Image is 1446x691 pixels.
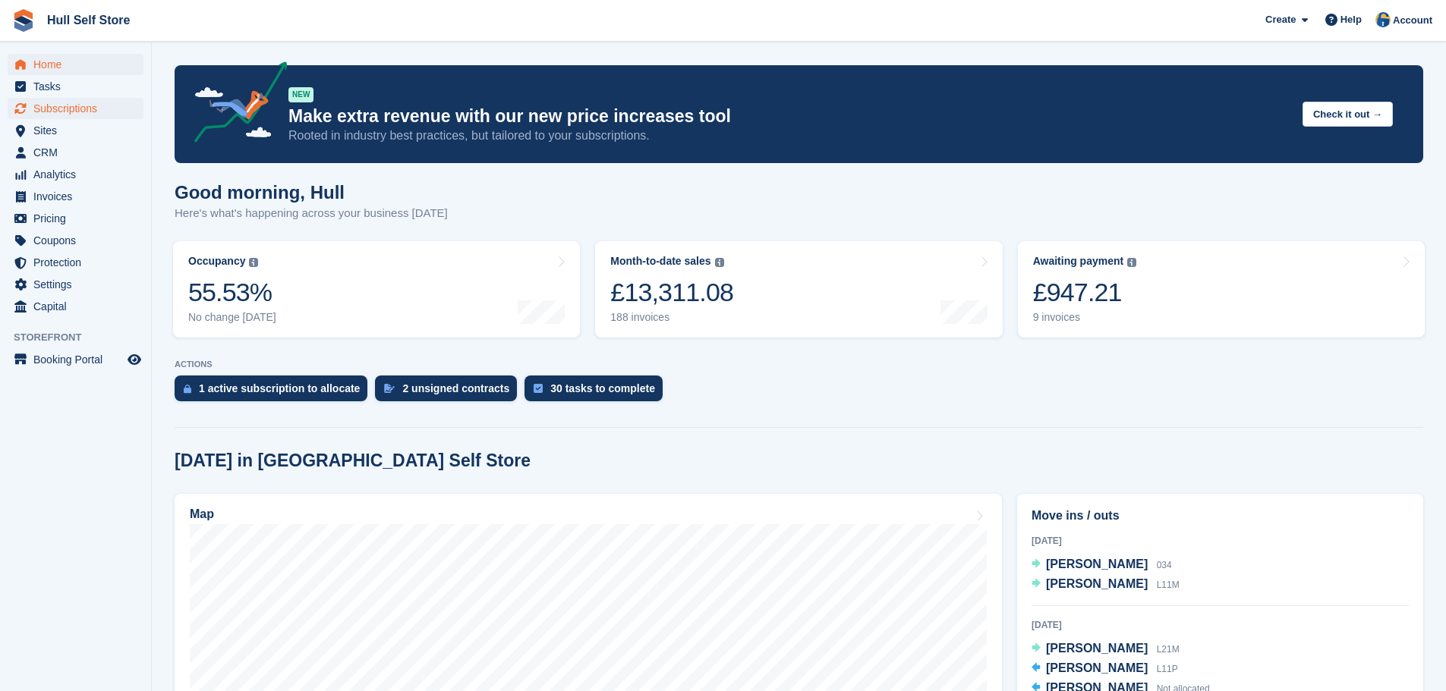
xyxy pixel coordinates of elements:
div: Occupancy [188,255,245,268]
span: Invoices [33,186,124,207]
div: No change [DATE] [188,311,276,324]
span: L11P [1157,664,1178,674]
span: Account [1393,13,1432,28]
div: NEW [288,87,313,102]
span: [PERSON_NAME] [1046,558,1148,570]
img: stora-icon-8386f47178a22dfd0bd8f6a31ec36ba5ce8667c1dd55bd0f319d3a0aa187defe.svg [12,9,35,32]
img: Hull Self Store [1375,12,1391,27]
h2: Map [190,507,214,521]
a: [PERSON_NAME] L21M [1032,639,1180,659]
span: Tasks [33,76,124,97]
div: [DATE] [1032,534,1409,548]
img: price-adjustments-announcement-icon-8257ccfd72463d97f412b2fc003d46551f7dbcb40ab6d574587a9cd5c0d94... [181,61,288,148]
span: L11M [1157,579,1180,590]
p: Rooted in industry best practices, but tailored to your subscriptions. [288,127,1290,144]
a: Preview store [125,350,143,369]
span: L21M [1157,644,1180,655]
span: Settings [33,274,124,295]
a: menu [8,142,143,163]
a: menu [8,76,143,97]
span: 034 [1157,560,1172,570]
img: contract_signature_icon-13c848040528278c33f63329250d36e43548de30e8caae1d1a13099fd9432cc5.svg [384,384,395,393]
a: [PERSON_NAME] L11M [1032,575,1180,595]
a: menu [8,208,143,229]
div: 188 invoices [610,311,733,324]
div: Month-to-date sales [610,255,710,268]
a: menu [8,120,143,141]
a: Occupancy 55.53% No change [DATE] [173,241,580,338]
span: [PERSON_NAME] [1046,577,1148,590]
span: Help [1340,12,1362,27]
span: Analytics [33,164,124,185]
p: ACTIONS [175,360,1423,369]
span: Protection [33,252,124,273]
div: Awaiting payment [1033,255,1124,268]
img: task-75834270c22a3079a89374b754ae025e5fb1db73e45f91037f5363f120a921f8.svg [534,384,543,393]
span: Storefront [14,330,151,345]
div: 55.53% [188,277,276,308]
span: Sites [33,120,124,141]
span: [PERSON_NAME] [1046,642,1148,655]
div: £13,311.08 [610,277,733,308]
a: menu [8,274,143,295]
div: 1 active subscription to allocate [199,382,360,394]
span: Subscriptions [33,98,124,119]
span: [PERSON_NAME] [1046,661,1148,674]
a: menu [8,186,143,207]
a: 30 tasks to complete [525,375,670,409]
a: menu [8,164,143,185]
p: Here's what's happening across your business [DATE] [175,205,448,222]
a: menu [8,349,143,370]
div: 2 unsigned contracts [402,382,509,394]
img: icon-info-grey-7440780725fd019a000dd9b08b2336e03edf1995a4989e88bcd33f0948082b44.svg [249,258,258,267]
a: Month-to-date sales £13,311.08 188 invoices [595,241,1002,338]
div: 9 invoices [1033,311,1137,324]
a: 1 active subscription to allocate [175,375,375,409]
div: [DATE] [1032,618,1409,632]
p: Make extra revenue with our new price increases tool [288,105,1290,127]
span: Coupons [33,230,124,251]
span: Booking Portal [33,349,124,370]
img: active_subscription_to_allocate_icon-d502201f5373d7db506a760aba3b589e785aa758c864c3986d89f69b8ff3... [184,384,191,394]
a: Hull Self Store [41,8,136,33]
span: Capital [33,296,124,317]
a: [PERSON_NAME] 034 [1032,555,1172,575]
a: menu [8,230,143,251]
a: menu [8,252,143,273]
h2: [DATE] in [GEOGRAPHIC_DATA] Self Store [175,451,531,471]
a: menu [8,98,143,119]
img: icon-info-grey-7440780725fd019a000dd9b08b2336e03edf1995a4989e88bcd33f0948082b44.svg [715,258,724,267]
span: Create [1265,12,1296,27]
span: CRM [33,142,124,163]
a: menu [8,54,143,75]
a: menu [8,296,143,317]
span: Pricing [33,208,124,229]
a: [PERSON_NAME] L11P [1032,659,1178,679]
a: Awaiting payment £947.21 9 invoices [1018,241,1425,338]
div: 30 tasks to complete [550,382,655,394]
h1: Good morning, Hull [175,182,448,203]
div: £947.21 [1033,277,1137,308]
h2: Move ins / outs [1032,507,1409,525]
a: 2 unsigned contracts [375,375,525,409]
img: icon-info-grey-7440780725fd019a000dd9b08b2336e03edf1995a4989e88bcd33f0948082b44.svg [1127,258,1136,267]
button: Check it out → [1303,102,1393,127]
span: Home [33,54,124,75]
